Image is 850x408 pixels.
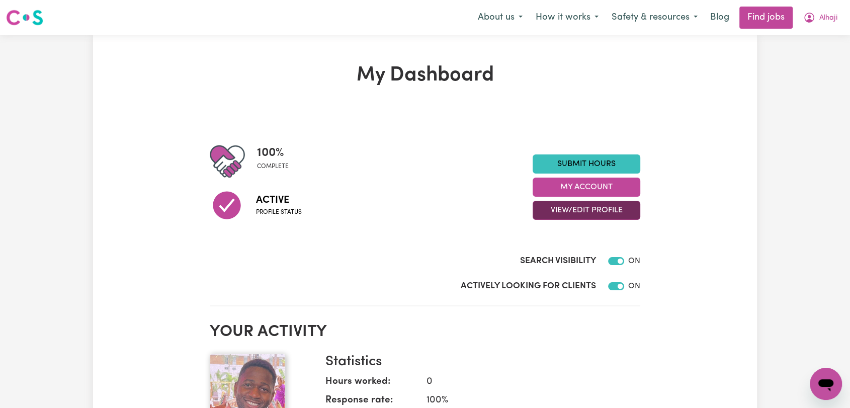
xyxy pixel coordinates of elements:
[533,201,640,220] button: View/Edit Profile
[704,7,735,29] a: Blog
[210,63,640,88] h1: My Dashboard
[605,7,704,28] button: Safety & resources
[256,208,302,217] span: Profile status
[418,393,632,408] dd: 100 %
[533,178,640,197] button: My Account
[210,322,640,342] h2: Your activity
[256,193,302,208] span: Active
[529,7,605,28] button: How it works
[471,7,529,28] button: About us
[797,7,844,28] button: My Account
[325,354,632,371] h3: Statistics
[257,144,289,162] span: 100 %
[325,375,418,393] dt: Hours worked:
[6,6,43,29] a: Careseekers logo
[819,13,837,24] span: Alhaji
[533,154,640,174] a: Submit Hours
[628,282,640,290] span: ON
[520,255,596,268] label: Search Visibility
[739,7,793,29] a: Find jobs
[461,280,596,293] label: Actively Looking for Clients
[628,257,640,265] span: ON
[810,368,842,400] iframe: Button to launch messaging window
[418,375,632,389] dd: 0
[257,144,297,179] div: Profile completeness: 100%
[257,162,289,171] span: complete
[6,9,43,27] img: Careseekers logo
